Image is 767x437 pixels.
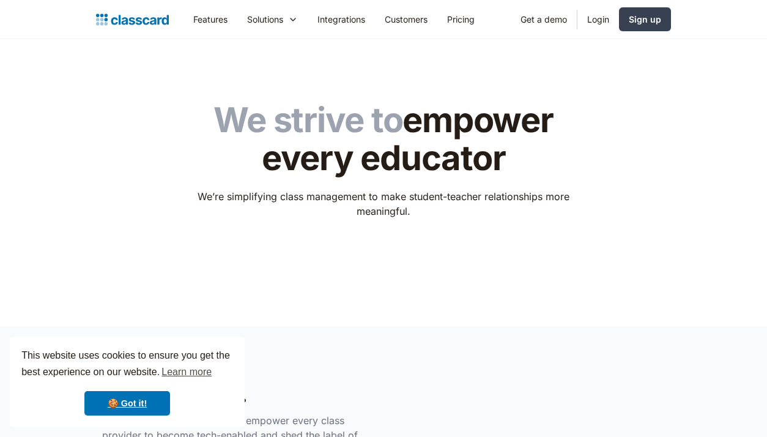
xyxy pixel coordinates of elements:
[183,6,237,33] a: Features
[619,7,671,31] a: Sign up
[511,6,577,33] a: Get a demo
[84,391,170,416] a: dismiss cookie message
[96,11,169,28] a: home
[190,102,578,177] h1: empower every educator
[190,189,578,219] p: We’re simplifying class management to make student-teacher relationships more meaningful.
[160,363,213,381] a: learn more about cookies
[577,6,619,33] a: Login
[213,99,402,141] span: We strive to
[10,337,245,427] div: cookieconsent
[237,6,308,33] div: Solutions
[629,13,661,26] div: Sign up
[308,6,375,33] a: Integrations
[375,6,437,33] a: Customers
[247,13,283,26] div: Solutions
[437,6,484,33] a: Pricing
[21,348,233,381] span: This website uses cookies to ensure you get the best experience on our website.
